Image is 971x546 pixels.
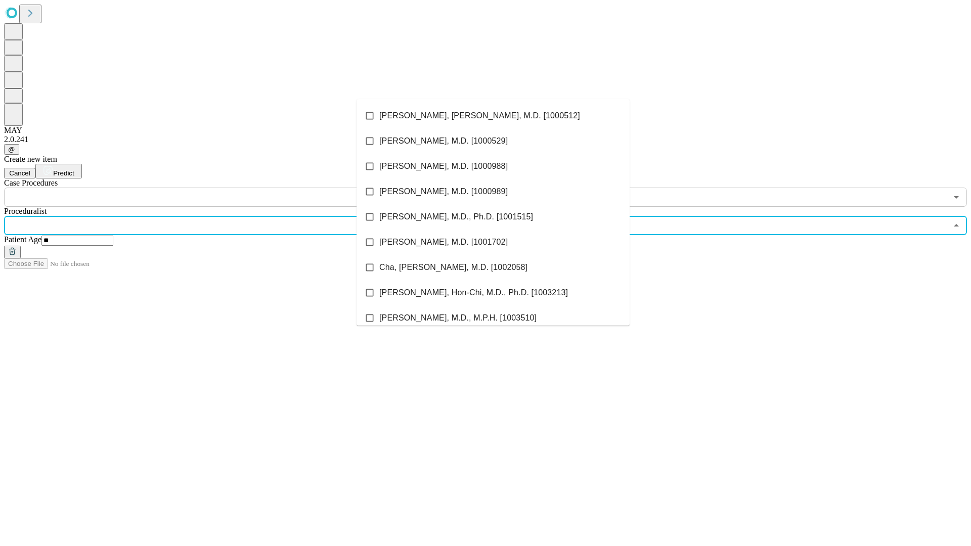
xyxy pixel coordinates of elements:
[379,135,508,147] span: [PERSON_NAME], M.D. [1000529]
[949,218,963,233] button: Close
[379,160,508,172] span: [PERSON_NAME], M.D. [1000988]
[4,207,47,215] span: Proceduralist
[379,287,568,299] span: [PERSON_NAME], Hon-Chi, M.D., Ph.D. [1003213]
[4,178,58,187] span: Scheduled Procedure
[8,146,15,153] span: @
[379,211,533,223] span: [PERSON_NAME], M.D., Ph.D. [1001515]
[949,190,963,204] button: Open
[379,312,537,324] span: [PERSON_NAME], M.D., M.P.H. [1003510]
[35,164,82,178] button: Predict
[4,135,967,144] div: 2.0.241
[379,186,508,198] span: [PERSON_NAME], M.D. [1000989]
[379,236,508,248] span: [PERSON_NAME], M.D. [1001702]
[4,126,967,135] div: MAY
[4,235,41,244] span: Patient Age
[379,261,527,274] span: Cha, [PERSON_NAME], M.D. [1002058]
[4,144,19,155] button: @
[379,110,580,122] span: [PERSON_NAME], [PERSON_NAME], M.D. [1000512]
[53,169,74,177] span: Predict
[4,155,57,163] span: Create new item
[4,168,35,178] button: Cancel
[9,169,30,177] span: Cancel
